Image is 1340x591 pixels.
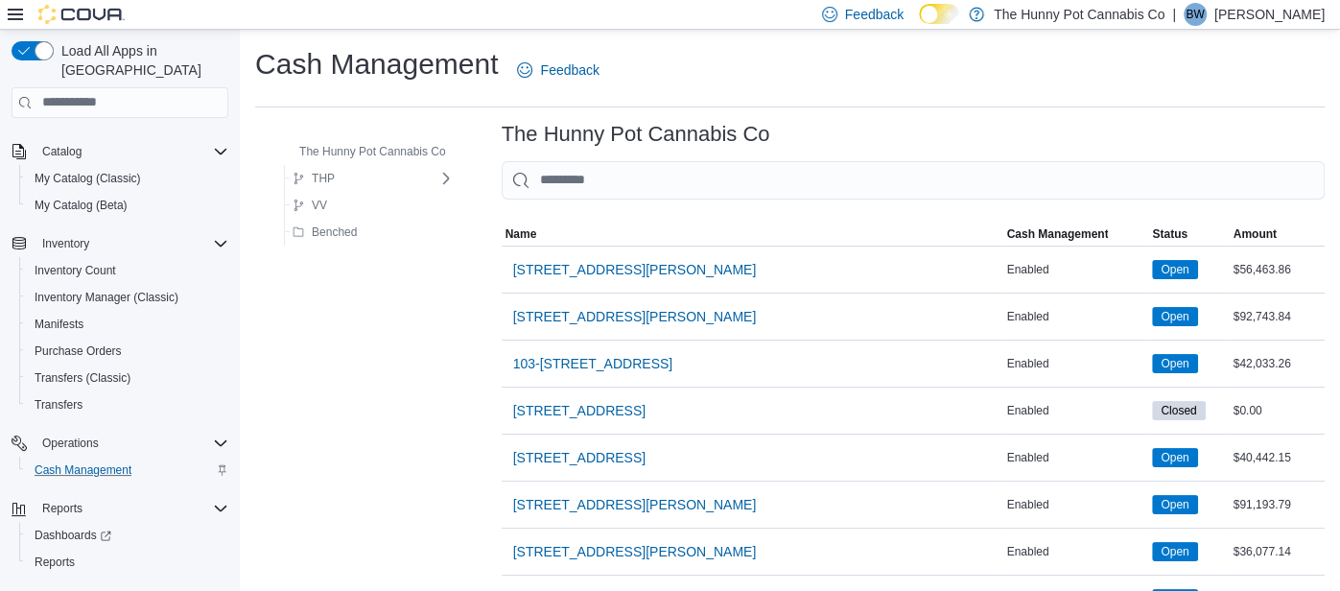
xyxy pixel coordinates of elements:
[509,51,606,89] a: Feedback
[1002,352,1148,375] div: Enabled
[502,161,1325,200] input: This is a search bar. As you type, the results lower in the page will automatically filter.
[513,307,757,326] span: [STREET_ADDRESS][PERSON_NAME]
[1152,401,1205,420] span: Closed
[1161,449,1188,466] span: Open
[1172,3,1176,26] p: |
[27,259,228,282] span: Inventory Count
[1230,223,1326,246] button: Amount
[285,167,342,190] button: THP
[27,313,228,336] span: Manifests
[27,167,149,190] a: My Catalog (Classic)
[27,393,90,416] a: Transfers
[513,542,757,561] span: [STREET_ADDRESS][PERSON_NAME]
[4,138,236,165] button: Catalog
[27,459,139,482] a: Cash Management
[1152,307,1197,326] span: Open
[1002,258,1148,281] div: Enabled
[27,366,228,390] span: Transfers (Classic)
[1230,540,1326,563] div: $36,077.14
[513,495,757,514] span: [STREET_ADDRESS][PERSON_NAME]
[285,194,335,217] button: VV
[35,555,75,570] span: Reports
[505,532,764,571] button: [STREET_ADDRESS][PERSON_NAME]
[1161,355,1188,372] span: Open
[1152,448,1197,467] span: Open
[513,448,646,467] span: [STREET_ADDRESS]
[27,366,138,390] a: Transfers (Classic)
[1152,495,1197,514] span: Open
[513,354,673,373] span: 103-[STREET_ADDRESS]
[1002,305,1148,328] div: Enabled
[35,462,131,478] span: Cash Management
[27,313,91,336] a: Manifests
[1148,223,1229,246] button: Status
[255,45,498,83] h1: Cash Management
[19,522,236,549] a: Dashboards
[19,457,236,484] button: Cash Management
[1161,308,1188,325] span: Open
[845,5,904,24] span: Feedback
[38,5,125,24] img: Cova
[35,317,83,332] span: Manifests
[42,501,82,516] span: Reports
[19,549,236,576] button: Reports
[35,140,89,163] button: Catalog
[299,144,446,159] span: The Hunny Pot Cannabis Co
[27,459,228,482] span: Cash Management
[1214,3,1325,26] p: [PERSON_NAME]
[505,226,537,242] span: Name
[35,528,111,543] span: Dashboards
[1002,493,1148,516] div: Enabled
[27,194,135,217] a: My Catalog (Beta)
[27,286,228,309] span: Inventory Manager (Classic)
[27,194,228,217] span: My Catalog (Beta)
[54,41,228,80] span: Load All Apps in [GEOGRAPHIC_DATA]
[27,551,228,574] span: Reports
[505,485,764,524] button: [STREET_ADDRESS][PERSON_NAME]
[1161,402,1196,419] span: Closed
[1184,3,1207,26] div: Bonnie Wong
[27,286,186,309] a: Inventory Manager (Classic)
[1152,354,1197,373] span: Open
[35,232,97,255] button: Inventory
[27,524,228,547] span: Dashboards
[27,340,129,363] a: Purchase Orders
[35,497,90,520] button: Reports
[35,263,116,278] span: Inventory Count
[505,250,764,289] button: [STREET_ADDRESS][PERSON_NAME]
[919,24,920,25] span: Dark Mode
[505,391,653,430] button: [STREET_ADDRESS]
[42,436,99,451] span: Operations
[312,171,335,186] span: THP
[27,551,82,574] a: Reports
[35,432,228,455] span: Operations
[1002,540,1148,563] div: Enabled
[1002,399,1148,422] div: Enabled
[19,257,236,284] button: Inventory Count
[35,370,130,386] span: Transfers (Classic)
[35,290,178,305] span: Inventory Manager (Classic)
[35,397,82,413] span: Transfers
[35,497,228,520] span: Reports
[35,343,122,359] span: Purchase Orders
[1161,496,1188,513] span: Open
[1230,399,1326,422] div: $0.00
[505,438,653,477] button: [STREET_ADDRESS]
[1152,226,1187,242] span: Status
[502,123,770,146] h3: The Hunny Pot Cannabis Co
[312,198,327,213] span: VV
[19,165,236,192] button: My Catalog (Classic)
[1161,543,1188,560] span: Open
[19,365,236,391] button: Transfers (Classic)
[505,344,681,383] button: 103-[STREET_ADDRESS]
[42,144,82,159] span: Catalog
[1230,352,1326,375] div: $42,033.26
[35,140,228,163] span: Catalog
[19,284,236,311] button: Inventory Manager (Classic)
[1230,258,1326,281] div: $56,463.86
[4,230,236,257] button: Inventory
[35,171,141,186] span: My Catalog (Classic)
[27,524,119,547] a: Dashboards
[27,259,124,282] a: Inventory Count
[285,221,364,244] button: Benched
